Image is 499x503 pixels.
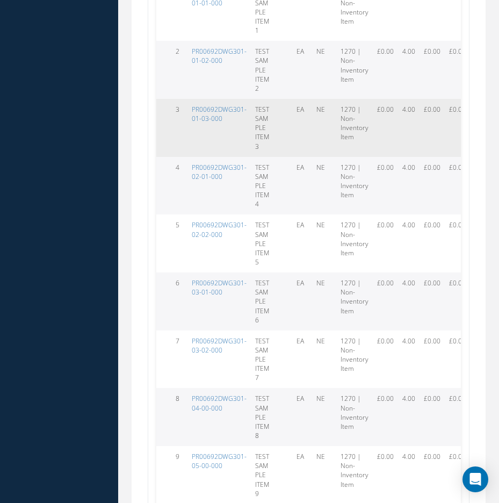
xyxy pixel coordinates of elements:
[312,214,337,272] td: NE
[449,336,466,346] span: £0.00
[251,99,275,157] td: TEST SAMPLE ITEM 3
[171,330,187,389] td: 7
[449,278,466,288] span: £0.00
[251,388,275,446] td: TEST SAMPLE ITEM 8
[377,452,394,461] span: £0.00
[292,99,312,157] td: EA
[424,163,440,172] span: £0.00
[192,105,247,123] a: PR00692DWG301-01-03-000
[462,466,488,492] div: Open Intercom Messenger
[424,47,440,56] span: £0.00
[292,214,312,272] td: EA
[312,99,337,157] td: NE
[341,105,368,141] span: 1270 | Non-Inventory Item
[192,220,247,239] a: PR00692DWG301-02-02-000
[449,452,466,461] span: £0.00
[292,330,312,389] td: EA
[312,157,337,215] td: NE
[377,163,394,172] span: £0.00
[251,41,275,99] td: TEST SAMPLE ITEM 2
[377,47,394,56] span: £0.00
[402,220,415,229] span: 4.00
[377,105,394,114] span: £0.00
[292,272,312,330] td: EA
[377,394,394,403] span: £0.00
[251,214,275,272] td: TEST SAMPLE ITEM 5
[171,41,187,99] td: 2
[377,220,394,229] span: £0.00
[292,157,312,215] td: EA
[312,272,337,330] td: NE
[424,452,440,461] span: £0.00
[251,330,275,389] td: TEST SAMPLE ITEM 7
[341,336,368,373] span: 1270 | Non-Inventory Item
[171,388,187,446] td: 8
[251,157,275,215] td: TEST SAMPLE ITEM 4
[402,394,415,403] span: 4.00
[192,394,247,412] a: PR00692DWG301-04-00-000
[341,47,368,83] span: 1270 | Non-Inventory Item
[192,278,247,297] a: PR00692DWG301-03-01-000
[192,47,247,65] a: PR00692DWG301-01-02-000
[402,163,415,172] span: 4.00
[402,278,415,288] span: 4.00
[251,272,275,330] td: TEST SAMPLE ITEM 6
[402,336,415,346] span: 4.00
[292,388,312,446] td: EA
[292,41,312,99] td: EA
[312,41,337,99] td: NE
[341,163,368,199] span: 1270 | Non-Inventory Item
[449,47,466,56] span: £0.00
[449,105,466,114] span: £0.00
[341,394,368,430] span: 1270 | Non-Inventory Item
[341,452,368,488] span: 1270 | Non-Inventory Item
[171,99,187,157] td: 3
[424,336,440,346] span: £0.00
[171,272,187,330] td: 6
[341,278,368,315] span: 1270 | Non-Inventory Item
[312,330,337,389] td: NE
[171,157,187,215] td: 4
[449,394,466,403] span: £0.00
[424,105,440,114] span: £0.00
[192,163,247,181] a: PR00692DWG301-02-01-000
[424,394,440,403] span: £0.00
[424,220,440,229] span: £0.00
[192,336,247,355] a: PR00692DWG301-03-02-000
[377,278,394,288] span: £0.00
[377,336,394,346] span: £0.00
[449,220,466,229] span: £0.00
[402,105,415,114] span: 4.00
[424,278,440,288] span: £0.00
[449,163,466,172] span: £0.00
[341,220,368,257] span: 1270 | Non-Inventory Item
[171,214,187,272] td: 5
[402,452,415,461] span: 4.00
[192,452,247,470] a: PR00692DWG301-05-00-000
[312,388,337,446] td: NE
[402,47,415,56] span: 4.00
